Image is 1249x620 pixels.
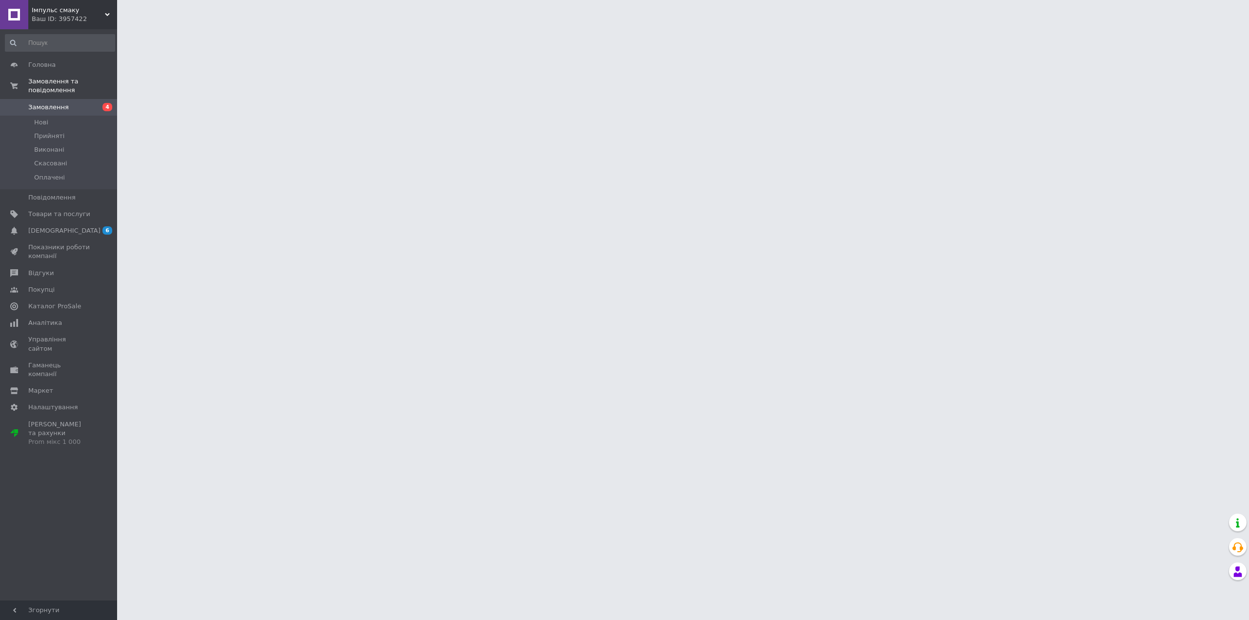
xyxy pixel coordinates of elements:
[28,386,53,395] span: Маркет
[34,118,48,127] span: Нові
[34,159,67,168] span: Скасовані
[102,226,112,235] span: 6
[28,103,69,112] span: Замовлення
[28,335,90,353] span: Управління сайтом
[28,361,90,379] span: Гаманець компанії
[34,145,64,154] span: Виконані
[34,132,64,140] span: Прийняті
[5,34,115,52] input: Пошук
[28,226,101,235] span: [DEMOGRAPHIC_DATA]
[28,193,76,202] span: Повідомлення
[28,319,62,327] span: Аналітика
[102,103,112,111] span: 4
[28,210,90,219] span: Товари та послуги
[28,77,117,95] span: Замовлення та повідомлення
[28,302,81,311] span: Каталог ProSale
[32,15,117,23] div: Ваш ID: 3957422
[28,269,54,278] span: Відгуки
[28,420,90,447] span: [PERSON_NAME] та рахунки
[28,285,55,294] span: Покупці
[28,438,90,446] div: Prom мікс 1 000
[28,243,90,260] span: Показники роботи компанії
[34,173,65,182] span: Оплачені
[32,6,105,15] span: Імпульс смаку
[28,60,56,69] span: Головна
[28,403,78,412] span: Налаштування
